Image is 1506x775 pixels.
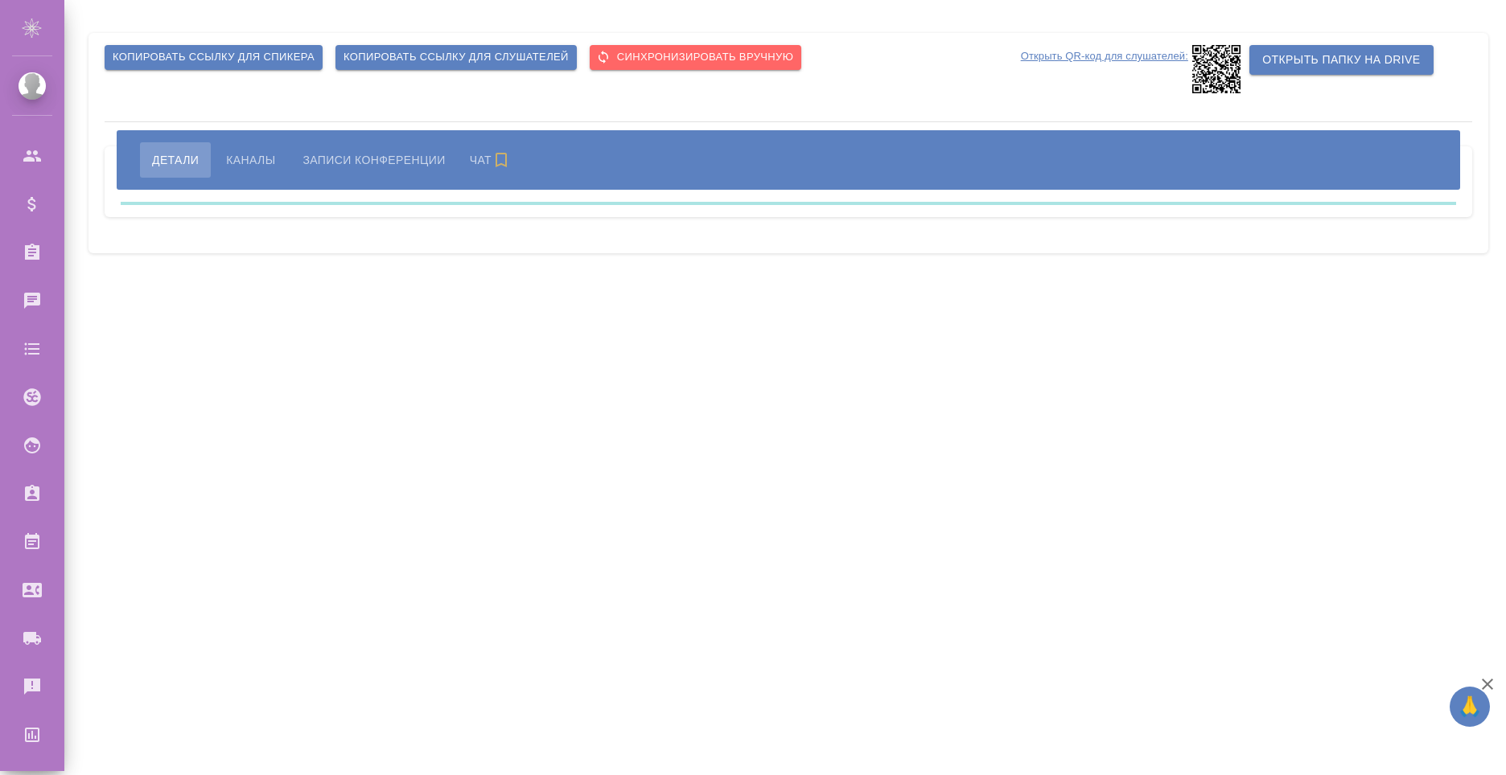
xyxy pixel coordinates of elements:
[1021,45,1188,93] p: Открыть QR-код для слушателей:
[152,150,199,170] span: Детали
[1456,690,1483,724] span: 🙏
[1450,687,1490,727] button: 🙏
[492,150,511,170] svg: Подписаться
[302,150,445,170] span: Записи конференции
[344,48,569,67] span: Копировать ссылку для слушателей
[1249,45,1433,75] button: Открыть папку на Drive
[598,48,793,67] span: Cинхронизировать вручную
[113,48,315,67] span: Копировать ссылку для спикера
[470,150,515,170] span: Чат
[105,45,323,70] button: Копировать ссылку для спикера
[1262,50,1420,70] span: Открыть папку на Drive
[335,45,577,70] button: Копировать ссылку для слушателей
[590,45,801,70] button: Cинхронизировать вручную
[226,150,275,170] span: Каналы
